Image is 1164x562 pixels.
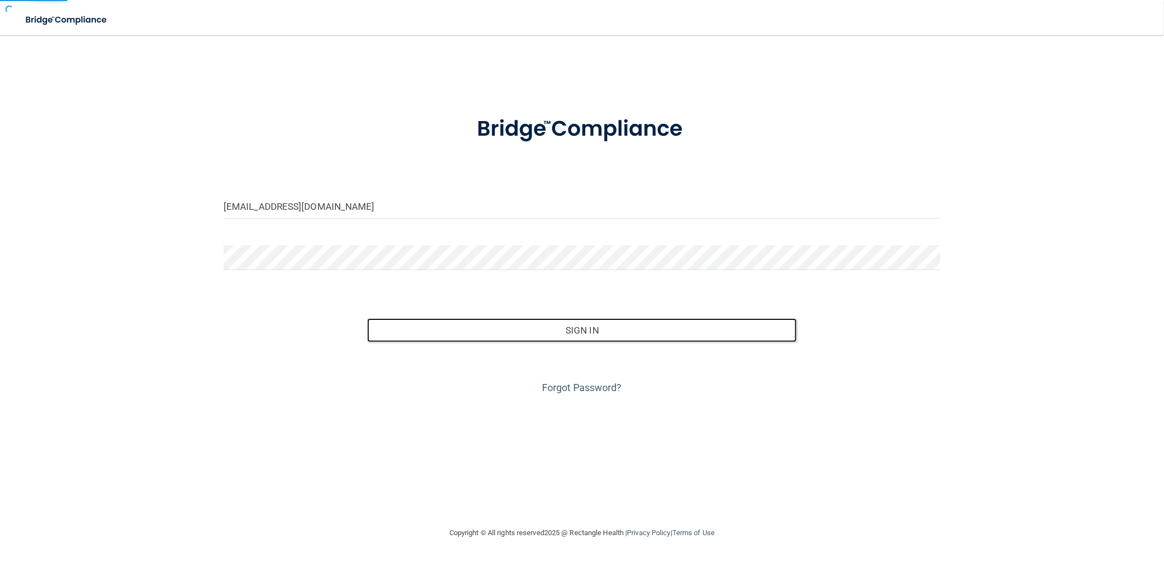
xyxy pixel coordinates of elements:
[627,529,670,537] a: Privacy Policy
[16,9,117,31] img: bridge_compliance_login_screen.278c3ca4.svg
[224,194,940,219] input: Email
[542,382,622,393] a: Forgot Password?
[672,529,715,537] a: Terms of Use
[367,318,797,342] button: Sign In
[454,101,710,158] img: bridge_compliance_login_screen.278c3ca4.svg
[382,515,782,550] div: Copyright © All rights reserved 2025 @ Rectangle Health | |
